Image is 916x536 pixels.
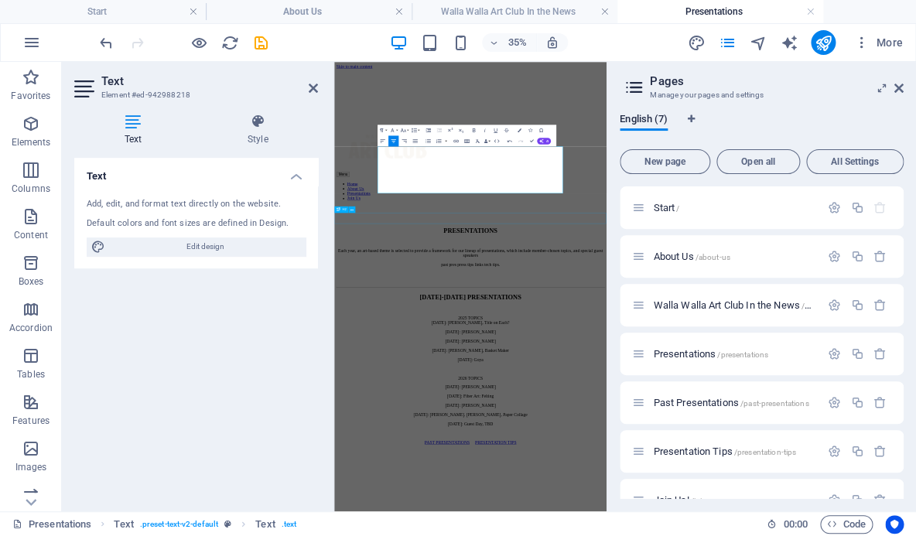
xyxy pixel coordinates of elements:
[480,125,490,135] button: Italic (⌘I)
[114,515,133,534] span: Click to select. Double-click to edit
[813,157,897,166] span: All Settings
[197,114,318,146] h4: Style
[537,138,551,144] button: AI
[536,125,546,135] button: Special Characters
[794,518,796,530] span: :
[423,125,433,135] button: Increase Indent
[850,250,863,263] div: Duplicate
[190,33,208,52] button: Click here to leave preview mode and continue editing
[482,33,537,52] button: 35%
[17,368,45,381] p: Tables
[827,515,866,534] span: Code
[687,33,706,52] button: design
[749,33,767,52] button: navigator
[767,515,808,534] h6: Session time
[12,136,51,149] p: Elements
[617,3,823,20] h4: Presentations
[885,515,904,534] button: Usercentrics
[97,34,115,52] i: Undo: Change text (Ctrl+Z)
[15,461,47,473] p: Images
[504,135,514,146] button: Undo (⌘Z)
[828,396,841,409] div: Settings
[828,445,841,458] div: Settings
[850,299,863,312] div: Duplicate
[850,396,863,409] div: Duplicate
[828,347,841,360] div: Settings
[676,204,679,213] span: /
[648,203,820,213] div: Start/
[740,399,809,408] span: /past-presentations
[251,33,270,52] button: save
[11,90,50,102] p: Favorites
[717,350,768,359] span: /presentations
[484,135,491,146] button: Data Bindings
[749,34,767,52] i: Navigator
[525,125,535,135] button: Icons
[456,125,466,135] button: Subscript
[718,34,736,52] i: Pages (Ctrl+Alt+S)
[648,398,820,408] div: Past Presentations/past-presentations
[653,348,768,360] span: Click to open page
[873,299,887,312] div: Remove
[378,135,388,146] button: Align Left
[718,33,737,52] button: pages
[114,515,296,534] nav: breadcrumb
[783,515,807,534] span: 00 00
[110,237,301,256] span: Edit design
[12,415,50,427] p: Features
[412,3,617,20] h4: Walla Walla Art Club In the News
[648,349,820,359] div: Presentations/presentations
[690,497,717,505] span: /join-us
[648,251,820,261] div: About Us/about-us
[828,299,841,312] div: Settings
[444,135,449,146] button: Ordered List
[515,135,525,146] button: Redo (⌘⇧Z)
[873,201,887,214] div: The startpage cannot be deleted
[848,30,909,55] button: More
[811,30,836,55] button: publish
[469,125,479,135] button: Bold (⌘B)
[648,446,820,456] div: Presentation Tips/presentation-tips
[221,34,239,52] i: Reload page
[433,135,443,146] button: Ordered List
[854,35,903,50] span: More
[873,396,887,409] div: Remove
[399,135,409,146] button: Align Right
[206,3,412,20] h4: About Us
[828,201,841,214] div: Settings
[343,207,347,210] span: H2
[650,74,904,88] h2: Pages
[850,347,863,360] div: Duplicate
[410,135,420,146] button: Align Justify
[501,125,511,135] button: Strikethrough
[873,493,887,507] div: Remove
[140,515,218,534] span: . preset-text-v2-default
[716,149,800,174] button: Open all
[526,135,536,146] button: Confirm (⌘+⏎)
[653,299,914,311] span: Click to open page
[620,114,904,143] div: Language Tabs
[490,125,501,135] button: Underline (⌘U)
[473,135,483,146] button: Clear Formatting
[828,493,841,507] div: Settings
[87,237,306,256] button: Edit design
[410,125,420,135] button: Line Height
[6,6,109,19] a: Skip to main content
[12,515,91,534] a: Click to cancel selection. Double-click to open Pages
[801,302,915,310] span: /walla-walla-art-club-in-the-news
[388,125,398,135] button: Font Family
[620,149,710,174] button: New page
[378,125,388,135] button: Paragraph Format
[282,515,296,534] span: . text
[74,158,318,186] h4: Text
[653,202,679,213] span: Start
[224,520,231,528] i: This element is a customizable preset
[650,88,873,102] h3: Manage your pages and settings
[74,114,197,146] h4: Text
[723,157,793,166] span: Open all
[97,33,115,52] button: undo
[255,515,275,534] span: Click to select. Double-click to edit
[388,135,398,146] button: Align Center
[828,250,841,263] div: Settings
[399,125,409,135] button: Font Size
